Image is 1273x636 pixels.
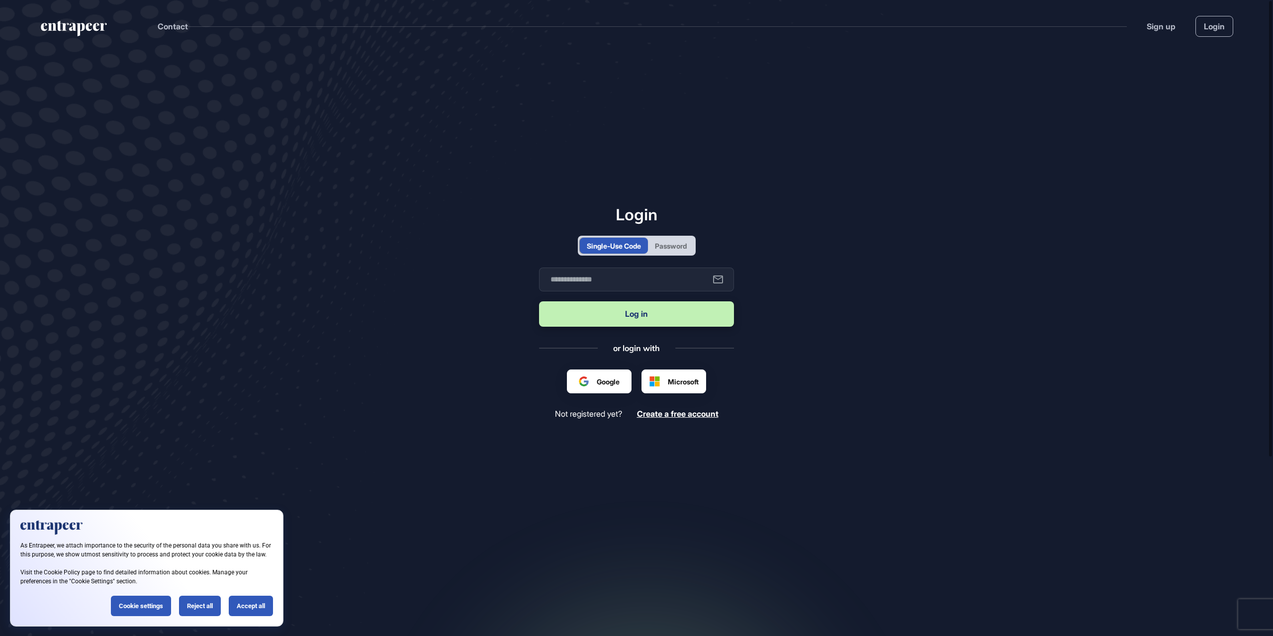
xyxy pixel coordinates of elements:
[40,21,108,40] a: entrapeer-logo
[158,20,188,33] button: Contact
[1195,16,1233,37] a: Login
[539,205,734,224] h1: Login
[613,343,660,354] div: or login with
[655,241,687,251] div: Password
[539,301,734,327] button: Log in
[637,409,719,419] a: Create a free account
[1147,20,1176,32] a: Sign up
[587,241,641,251] div: Single-Use Code
[668,376,699,387] span: Microsoft
[555,409,622,419] span: Not registered yet?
